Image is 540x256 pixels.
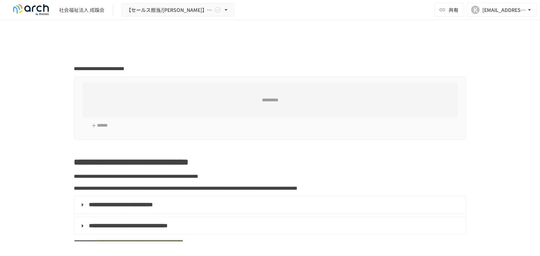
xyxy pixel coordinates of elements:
[482,6,526,14] div: [EMAIL_ADDRESS][DOMAIN_NAME]
[467,3,537,17] button: K[EMAIL_ADDRESS][DOMAIN_NAME]
[8,4,53,15] img: logo-default@2x-9cf2c760.svg
[471,6,480,14] div: K
[126,6,213,14] span: 【セールス担当/[PERSON_NAME]】社会福祉法人[PERSON_NAME]_初期設定サポート
[449,6,458,14] span: 共有
[435,3,464,17] button: 共有
[122,3,234,17] button: 【セールス担当/[PERSON_NAME]】社会福祉法人[PERSON_NAME]_初期設定サポート
[59,6,104,14] div: 社会福祉法人 成蹊会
